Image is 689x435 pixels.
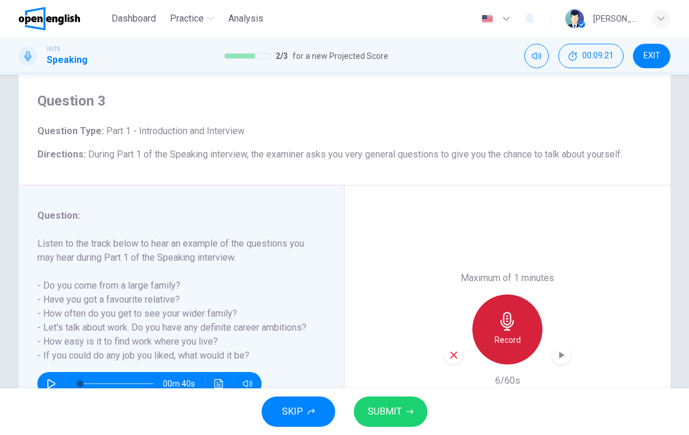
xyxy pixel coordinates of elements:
[37,124,652,138] h6: Question Type :
[461,271,554,285] h6: Maximum of 1 minutes
[19,7,107,30] a: OpenEnglish logo
[282,404,303,420] span: SKIP
[163,372,204,395] span: 00m 40s
[565,9,584,28] img: Profile picture
[262,397,335,427] button: SKIP
[47,53,88,67] h1: Speaking
[224,8,268,29] button: Analysis
[228,12,263,26] span: Analysis
[165,8,219,29] button: Practice
[633,44,670,68] button: EXIT
[37,209,311,223] h6: Question :
[472,294,542,364] button: Record
[112,12,156,26] span: Dashboard
[524,44,549,68] div: Mute
[354,397,427,427] button: SUBMIT
[37,237,311,363] h6: Listen to the track below to hear an example of the questions you may hear during Part 1 of the S...
[558,44,624,68] div: Hide
[47,45,60,53] span: IELTS
[37,148,652,162] h6: Directions :
[558,44,624,68] button: 00:09:21
[495,374,520,388] h6: 6/60s
[293,49,388,63] span: for a new Projected Score
[88,149,622,160] span: During Part 1 of the Speaking interview, the examiner asks you very general questions to give you...
[210,372,228,395] button: Click to see the audio transcription
[37,92,652,110] h4: Question 3
[107,8,161,29] button: Dashboard
[643,51,660,61] span: EXIT
[19,7,80,30] img: OpenEnglish logo
[368,404,402,420] span: SUBMIT
[170,12,204,26] span: Practice
[276,49,288,63] span: 2 / 3
[593,12,638,26] div: [PERSON_NAME]
[104,125,245,136] span: Part 1 - Introduction and Interview
[582,51,614,61] span: 00:09:21
[480,15,495,23] img: en
[495,333,521,347] h6: Record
